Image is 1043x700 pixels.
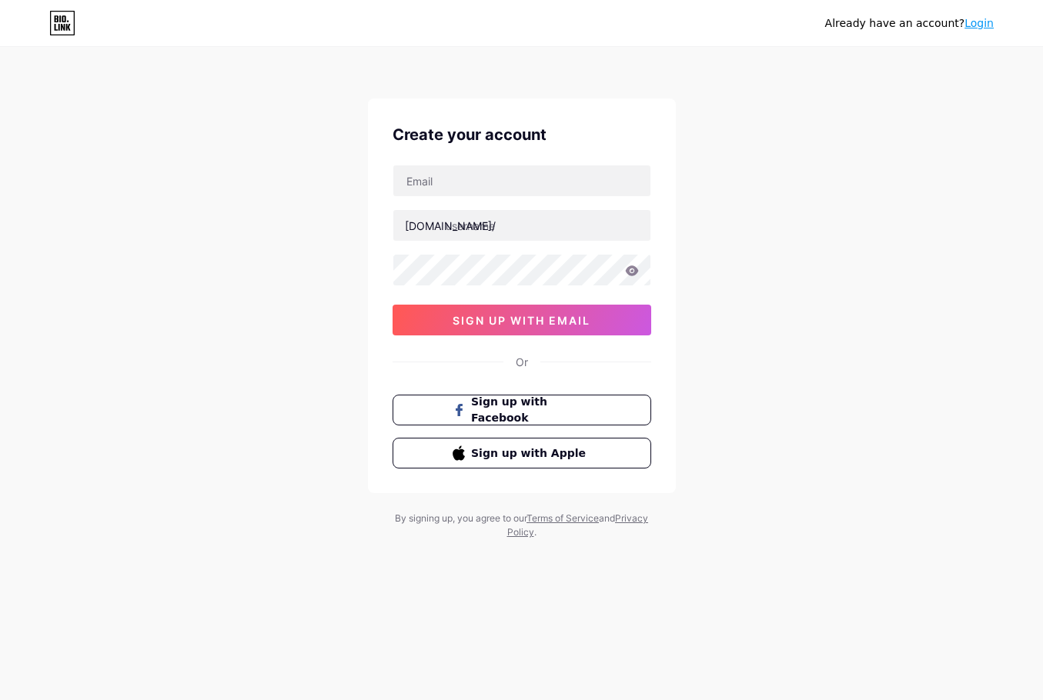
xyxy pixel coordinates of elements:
div: [DOMAIN_NAME]/ [405,218,496,234]
div: Already have an account? [825,15,994,32]
div: Or [516,354,528,370]
button: sign up with email [393,305,651,335]
a: Login [964,17,994,29]
button: Sign up with Apple [393,438,651,468]
button: Sign up with Facebook [393,395,651,425]
span: Sign up with Facebook [471,394,590,426]
div: By signing up, you agree to our and . [391,512,653,539]
span: sign up with email [453,314,590,327]
a: Terms of Service [527,512,599,524]
input: Email [393,165,650,196]
input: username [393,210,650,241]
span: Sign up with Apple [471,445,590,462]
div: Create your account [393,123,651,146]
